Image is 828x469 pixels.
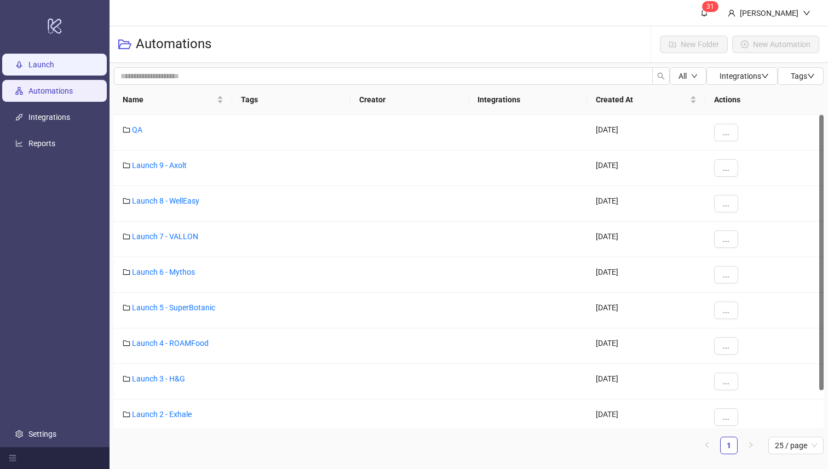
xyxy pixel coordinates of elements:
div: [DATE] [587,222,705,257]
span: right [748,442,754,448]
div: [PERSON_NAME] [735,7,803,19]
a: Reports [28,140,55,148]
span: 25 / page [775,437,817,454]
a: Launch 9 - Axolt [132,161,187,170]
span: ... [723,413,729,421]
span: bell [700,9,708,16]
span: Integrations [720,72,769,80]
div: [DATE] [587,364,705,399]
a: QA [132,125,142,134]
span: down [807,72,815,80]
li: Previous Page [698,437,716,454]
span: menu-fold [9,454,16,462]
span: Name [123,94,215,106]
th: Actions [705,85,824,115]
span: ... [723,128,729,137]
span: Tags [791,72,815,80]
a: Launch 8 - WellEasy [132,196,199,205]
div: [DATE] [587,115,705,150]
a: Launch 6 - Mythos [132,268,195,276]
span: left [704,442,710,448]
th: Creator [350,85,469,115]
button: ... [714,124,738,141]
div: [DATE] [587,399,705,435]
button: ... [714,337,738,355]
span: folder [123,375,130,383]
button: ... [714,408,738,426]
th: Name [114,85,232,115]
div: [DATE] [587,293,705,328]
span: ... [723,341,729,350]
span: folder [123,126,130,134]
div: [DATE] [587,257,705,293]
span: ... [723,164,729,172]
a: Settings [28,430,56,438]
a: Launch 3 - H&G [132,374,185,383]
a: Integrations [28,113,70,122]
span: Created At [596,94,688,106]
a: 1 [721,437,737,454]
th: Tags [232,85,350,115]
button: New Automation [732,36,819,53]
a: Launch [28,61,54,70]
button: ... [714,230,738,248]
li: Next Page [742,437,760,454]
th: Created At [587,85,705,115]
span: folder [123,304,130,311]
div: Page Size [768,437,824,454]
span: down [691,73,698,79]
a: Automations [28,87,73,96]
a: Launch 4 - ROAMFood [132,339,209,348]
span: ... [723,235,729,244]
button: ... [714,373,738,390]
span: 1 [710,3,714,10]
button: ... [714,302,738,319]
span: ... [723,199,729,208]
span: ... [723,270,729,279]
span: folder [123,339,130,347]
span: folder [123,233,130,240]
button: left [698,437,716,454]
a: Launch 5 - SuperBotanic [132,303,215,312]
span: folder [123,161,130,169]
span: 3 [706,3,710,10]
th: Integrations [469,85,587,115]
button: ... [714,159,738,177]
div: [DATE] [587,150,705,186]
button: ... [714,266,738,283]
button: Alldown [670,67,706,85]
button: Integrationsdown [706,67,778,85]
span: folder [123,410,130,418]
span: folder-open [118,38,131,51]
button: ... [714,195,738,212]
span: down [761,72,769,80]
span: All [679,72,687,80]
span: ... [723,306,729,315]
a: Launch 2 - Exhale [132,410,192,419]
a: Launch 7 - VALLON [132,232,198,241]
h3: Automations [136,36,211,53]
span: user [728,9,735,17]
span: folder [123,268,130,276]
div: [DATE] [587,186,705,222]
button: Tagsdown [778,67,824,85]
span: folder [123,197,130,205]
button: right [742,437,760,454]
button: New Folder [660,36,728,53]
div: [DATE] [587,328,705,364]
span: ... [723,377,729,386]
span: down [803,9,810,17]
sup: 31 [702,1,718,12]
span: search [657,72,665,80]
